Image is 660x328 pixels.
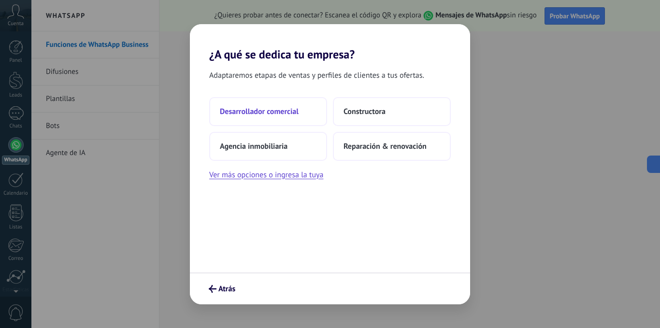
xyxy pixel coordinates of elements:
[204,281,240,297] button: Atrás
[220,107,299,116] span: Desarrollador comercial
[209,97,327,126] button: Desarrollador comercial
[220,142,287,151] span: Agencia inmobiliaria
[344,142,427,151] span: Reparación & renovación
[333,97,451,126] button: Constructora
[344,107,386,116] span: Constructora
[218,285,235,292] span: Atrás
[190,24,470,61] h2: ¿A qué se dedica tu empresa?
[333,132,451,161] button: Reparación & renovación
[209,132,327,161] button: Agencia inmobiliaria
[209,69,424,82] span: Adaptaremos etapas de ventas y perfiles de clientes a tus ofertas.
[209,169,323,181] button: Ver más opciones o ingresa la tuya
